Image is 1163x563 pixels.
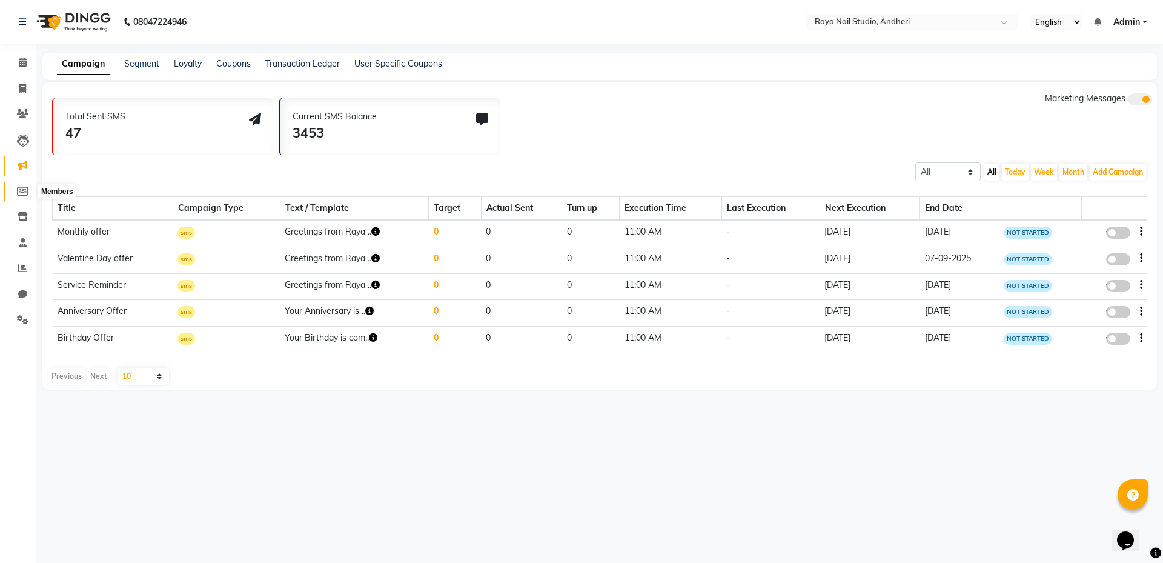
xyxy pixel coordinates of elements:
span: NOT STARTED [1004,227,1052,239]
td: Your Anniversary is .. [280,300,428,327]
td: Greetings from Raya .. [280,273,428,300]
td: Service Reminder [53,273,173,300]
th: End Date [920,197,999,221]
a: Segment [124,58,159,69]
a: User Specific Coupons [354,58,442,69]
td: 0 [481,220,562,247]
label: false [1106,333,1130,345]
span: sms [177,333,195,345]
td: Anniversary Offer [53,300,173,327]
td: Greetings from Raya .. [280,247,428,273]
td: 0 [562,273,620,300]
label: false [1106,280,1130,292]
div: 47 [65,123,125,143]
td: 11:00 AM [620,300,722,327]
td: Greetings from Raya .. [280,220,428,247]
iframe: chat widget [1112,515,1151,551]
td: 0 [429,220,482,247]
span: sms [177,306,195,318]
div: 3453 [293,123,377,143]
th: Last Execution [721,197,820,221]
label: false [1106,306,1130,318]
span: NOT STARTED [1004,280,1052,292]
td: Your Birthday is com.. [280,327,428,353]
td: - [721,220,820,247]
td: 0 [562,327,620,353]
td: 0 [429,300,482,327]
td: [DATE] [820,220,920,247]
span: NOT STARTED [1004,306,1052,318]
span: NOT STARTED [1004,253,1052,265]
td: 0 [481,273,562,300]
th: Campaign Type [173,197,280,221]
td: 0 [429,247,482,273]
td: 0 [562,220,620,247]
button: All [984,164,999,181]
td: [DATE] [820,327,920,353]
td: 0 [562,300,620,327]
a: Campaign [57,53,110,75]
b: 08047224946 [133,5,187,39]
td: 0 [562,247,620,273]
td: 11:00 AM [620,273,722,300]
a: Loyalty [174,58,202,69]
div: Total Sent SMS [65,110,125,123]
span: sms [177,280,195,292]
label: false [1106,227,1130,239]
td: 11:00 AM [620,220,722,247]
span: sms [177,227,195,239]
span: Admin [1113,16,1140,28]
div: Current SMS Balance [293,110,377,123]
td: 0 [481,327,562,353]
div: Members [38,184,76,199]
td: - [721,327,820,353]
th: Next Execution [820,197,920,221]
td: [DATE] [820,273,920,300]
td: 11:00 AM [620,327,722,353]
td: Birthday Offer [53,327,173,353]
td: - [721,300,820,327]
td: 11:00 AM [620,247,722,273]
td: [DATE] [920,220,999,247]
span: Marketing Messages [1045,93,1125,104]
span: NOT STARTED [1004,333,1052,345]
button: Today [1002,164,1029,181]
td: Valentine Day offer [53,247,173,273]
td: 07-09-2025 [920,247,999,273]
button: Week [1031,164,1057,181]
td: 0 [481,247,562,273]
button: Month [1059,164,1087,181]
td: Monthly offer [53,220,173,247]
a: Transaction Ledger [265,58,340,69]
th: Target [429,197,482,221]
th: Turn up [562,197,620,221]
th: Actual Sent [481,197,562,221]
label: false [1106,253,1130,265]
td: 0 [429,273,482,300]
td: [DATE] [920,300,999,327]
td: - [721,247,820,273]
td: 0 [429,327,482,353]
td: [DATE] [820,300,920,327]
td: 0 [481,300,562,327]
th: Execution Time [620,197,722,221]
span: sms [177,253,195,265]
td: [DATE] [920,273,999,300]
img: logo [31,5,114,39]
th: Title [53,197,173,221]
th: Text / Template [280,197,428,221]
td: [DATE] [820,247,920,273]
a: Coupons [216,58,251,69]
button: Add Campaign [1090,164,1146,181]
td: - [721,273,820,300]
td: [DATE] [920,327,999,353]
